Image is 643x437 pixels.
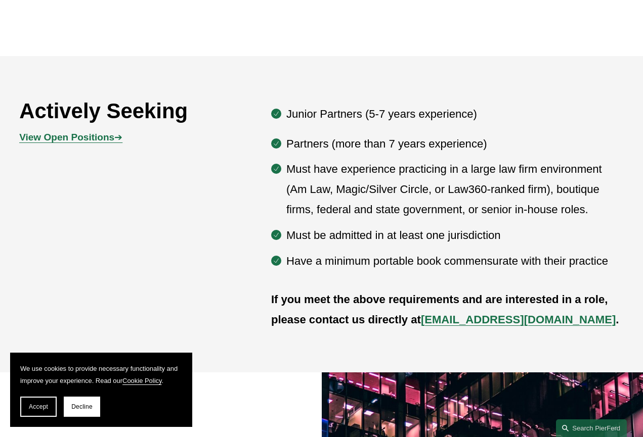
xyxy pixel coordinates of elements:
section: Cookie banner [10,353,192,427]
p: Must be admitted in at least one jurisdiction [286,225,624,246]
p: We use cookies to provide necessary functionality and improve your experience. Read our . [20,363,182,386]
strong: . [616,313,619,326]
a: Cookie Policy [122,377,161,384]
strong: View Open Positions [19,132,114,142]
span: ➔ [19,132,122,142]
strong: If you meet the above requirements and are interested in a role, please contact us directly at [271,293,611,326]
button: Accept [20,397,57,417]
span: Decline [71,403,93,410]
span: Accept [29,403,48,410]
a: View Open Positions➔ [19,132,122,142]
a: Search this site [556,419,627,437]
a: [EMAIL_ADDRESS][DOMAIN_NAME] [421,313,616,326]
p: Have a minimum portable book commensurate with their practice [286,251,624,271]
p: Must have experience practicing in a large law firm environment (Am Law, Magic/Silver Circle, or ... [286,159,624,219]
h2: Actively Seeking [19,99,221,124]
p: Junior Partners (5-7 years experience) [286,104,624,124]
button: Decline [64,397,100,417]
p: Partners (more than 7 years experience) [286,134,624,154]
